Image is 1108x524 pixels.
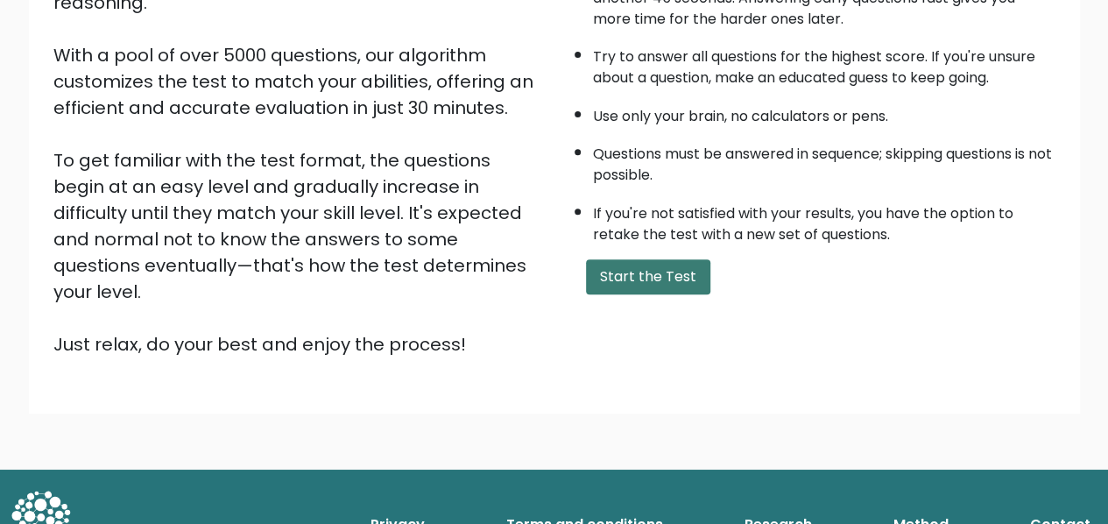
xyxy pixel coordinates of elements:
[593,38,1055,89] li: Try to answer all questions for the highest score. If you're unsure about a question, make an edu...
[593,195,1055,245] li: If you're not satisfied with your results, you have the option to retake the test with a new set ...
[593,135,1055,186] li: Questions must be answered in sequence; skipping questions is not possible.
[586,259,710,294] button: Start the Test
[593,97,1055,127] li: Use only your brain, no calculators or pens.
